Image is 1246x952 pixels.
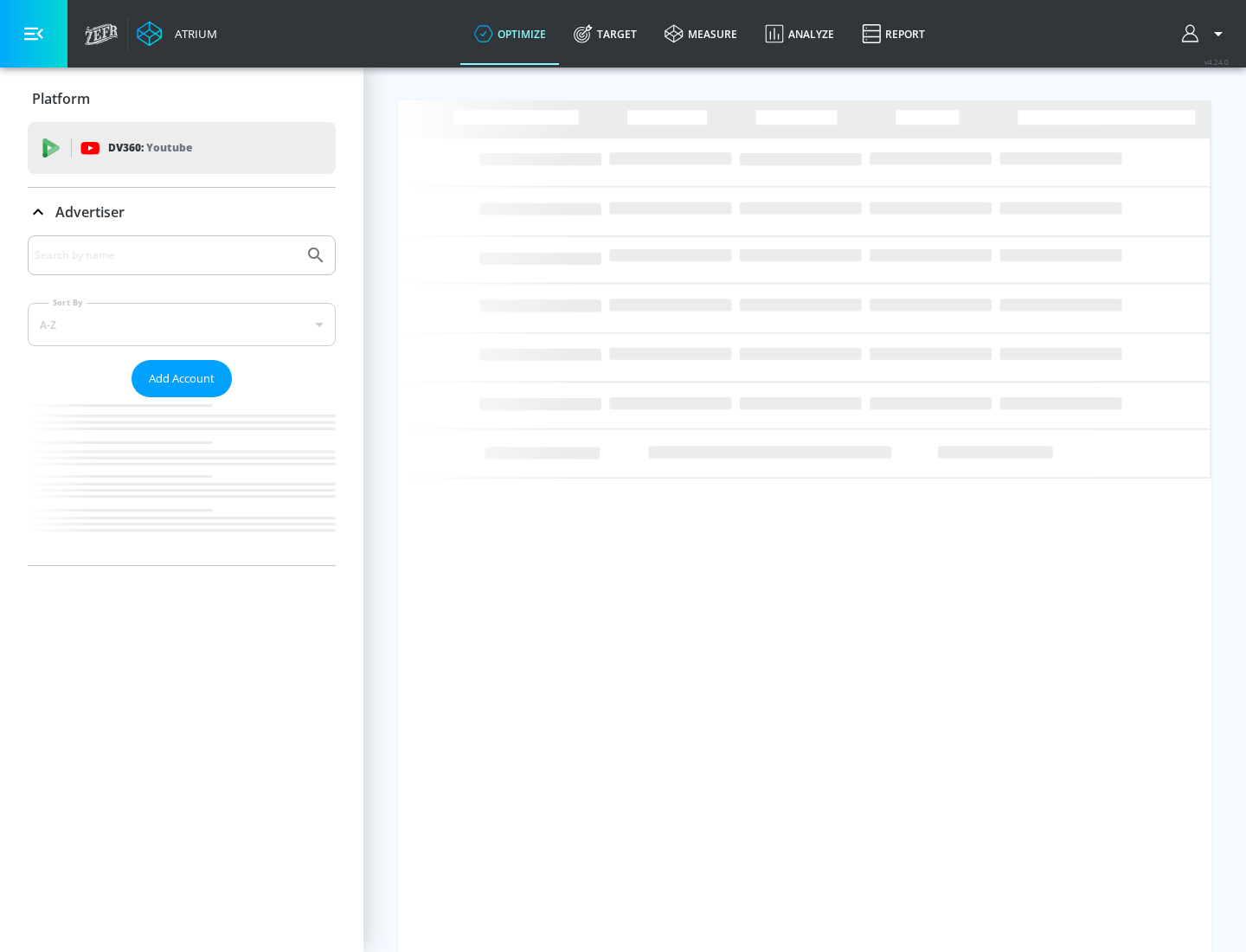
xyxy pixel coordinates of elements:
a: measure [651,3,751,65]
p: Platform [32,89,90,108]
button: Add Account [132,360,232,397]
p: Advertiser [55,203,125,222]
span: v 4.24.0 [1204,57,1229,67]
label: Sort By [49,297,87,308]
div: DV360: Youtube [28,122,336,174]
div: A-Z [28,303,336,346]
p: Youtube [146,138,192,157]
a: Analyze [751,3,848,65]
div: Platform [28,74,336,123]
a: Report [848,3,939,65]
div: Advertiser [28,188,336,236]
a: Atrium [137,21,217,47]
a: Target [560,3,651,65]
span: Add Account [149,369,215,389]
input: Search by name [35,244,297,267]
a: optimize [460,3,560,65]
nav: list of Advertiser [28,397,336,565]
div: Atrium [168,26,217,42]
div: Advertiser [28,235,336,565]
p: DV360: [108,138,192,158]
